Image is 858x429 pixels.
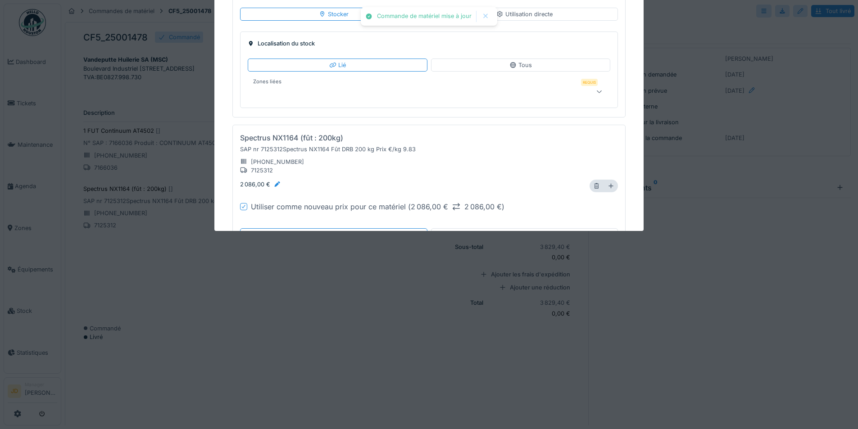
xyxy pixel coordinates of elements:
div: Commande de matériel mise à jour [377,13,472,20]
div: 7125312 [240,166,304,175]
div: Utiliser comme nouveau prix pour ce matériel ( ) [251,201,504,212]
div: Utilisation directe [496,10,553,18]
div: Stocker [319,10,349,18]
div: Lié [329,61,346,69]
div: Utilisation directe [496,230,553,239]
div: SAP nr 7125312Spectrus NX1164 Fût DRB 200 kg Prix €/kg 9.83 [240,143,582,155]
div: Localisation du stock [248,39,610,48]
div: Tous [509,61,532,69]
label: Zones liées [251,78,283,86]
div: Requis [581,79,598,86]
div: Stocker [319,230,349,239]
div: 2 086,00 € 2 086,00 € [411,201,502,212]
div: 2 086,00 € [240,180,281,189]
div: [PHONE_NUMBER] [240,157,304,166]
div: Spectrus NX1164 (fût : 200kg) [240,132,343,143]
